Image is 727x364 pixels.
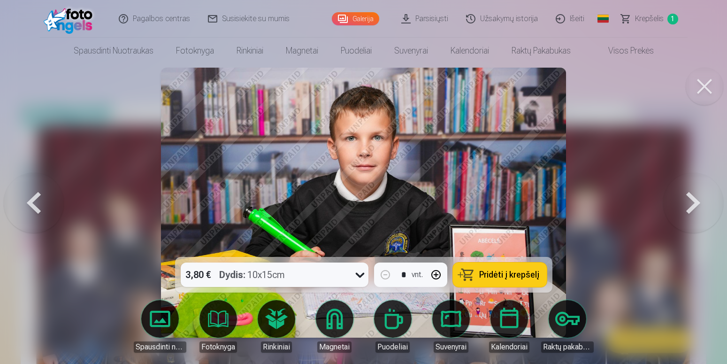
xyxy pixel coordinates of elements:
[181,263,215,287] div: 3,80 €
[541,341,594,353] div: Raktų pakabukas
[383,38,439,64] a: Suvenyrai
[412,269,423,280] div: vnt.
[62,38,165,64] a: Spausdinti nuotraukas
[199,341,237,353] div: Fotoknyga
[317,341,352,353] div: Magnetai
[500,38,582,64] a: Raktų pakabukas
[219,268,245,281] strong: Dydis :
[329,38,383,64] a: Puodeliai
[479,271,539,279] span: Pridėti į krepšelį
[667,14,678,24] span: 1
[483,300,536,353] a: Kalendoriai
[219,263,285,287] div: 10x15cm
[489,341,529,353] div: Kalendoriai
[225,38,275,64] a: Rinkiniai
[134,300,186,353] a: Spausdinti nuotraukas
[44,4,98,34] img: /fa2
[308,300,361,353] a: Magnetai
[332,12,379,25] a: Galerija
[425,300,477,353] a: Suvenyrai
[165,38,225,64] a: Fotoknyga
[367,300,419,353] a: Puodeliai
[275,38,329,64] a: Magnetai
[250,300,303,353] a: Rinkiniai
[582,38,665,64] a: Visos prekės
[192,300,245,353] a: Fotoknyga
[541,300,594,353] a: Raktų pakabukas
[453,263,547,287] button: Pridėti į krepšelį
[261,341,292,353] div: Rinkiniai
[375,341,410,353] div: Puodeliai
[134,341,186,353] div: Spausdinti nuotraukas
[434,341,468,353] div: Suvenyrai
[439,38,500,64] a: Kalendoriai
[635,13,664,24] span: Krepšelis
